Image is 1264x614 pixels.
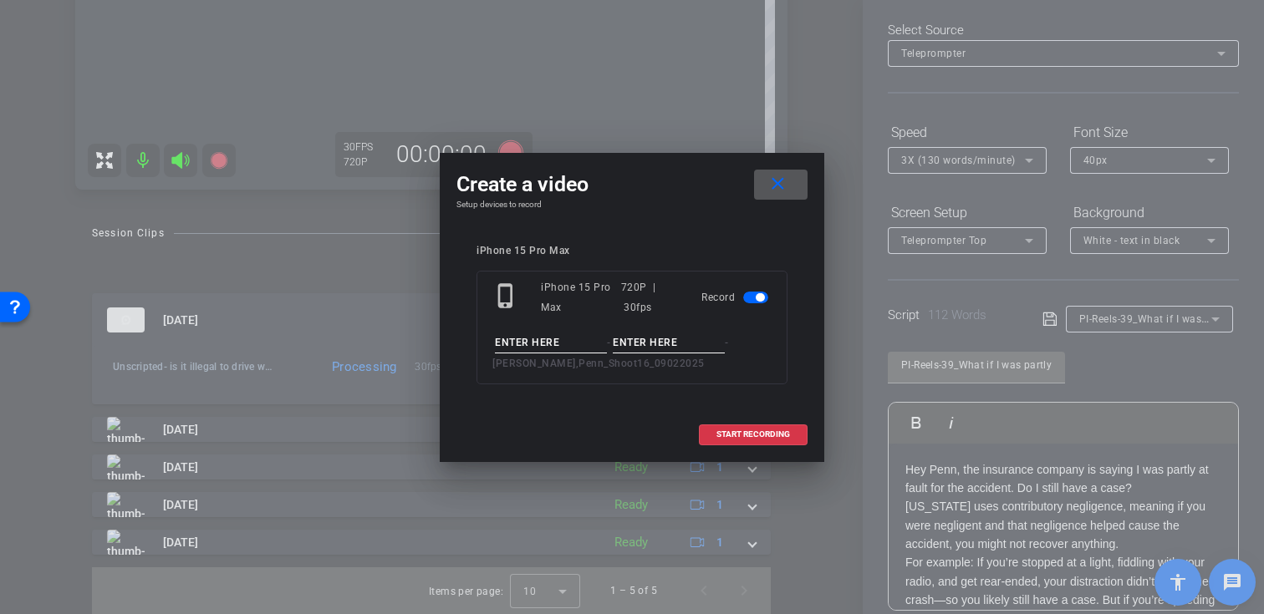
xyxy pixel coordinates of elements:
[456,170,808,200] div: Create a video
[492,282,522,312] mat-icon: phone_iphone
[767,174,788,195] mat-icon: close
[607,337,611,348] span: -
[495,332,607,353] input: ENTER HERE
[621,277,677,317] div: 720P | 30fps
[477,245,787,257] div: iPhone 15 Pro Max
[699,424,808,445] button: START RECORDING
[701,277,772,317] div: Record
[492,358,705,369] span: [PERSON_NAME],Penn_Shoot16_09022025
[613,332,725,353] input: ENTER HERE
[725,337,729,348] span: -
[716,430,790,439] span: START RECORDING
[456,200,808,210] h4: Setup devices to record
[541,277,621,317] div: iPhone 15 Pro Max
